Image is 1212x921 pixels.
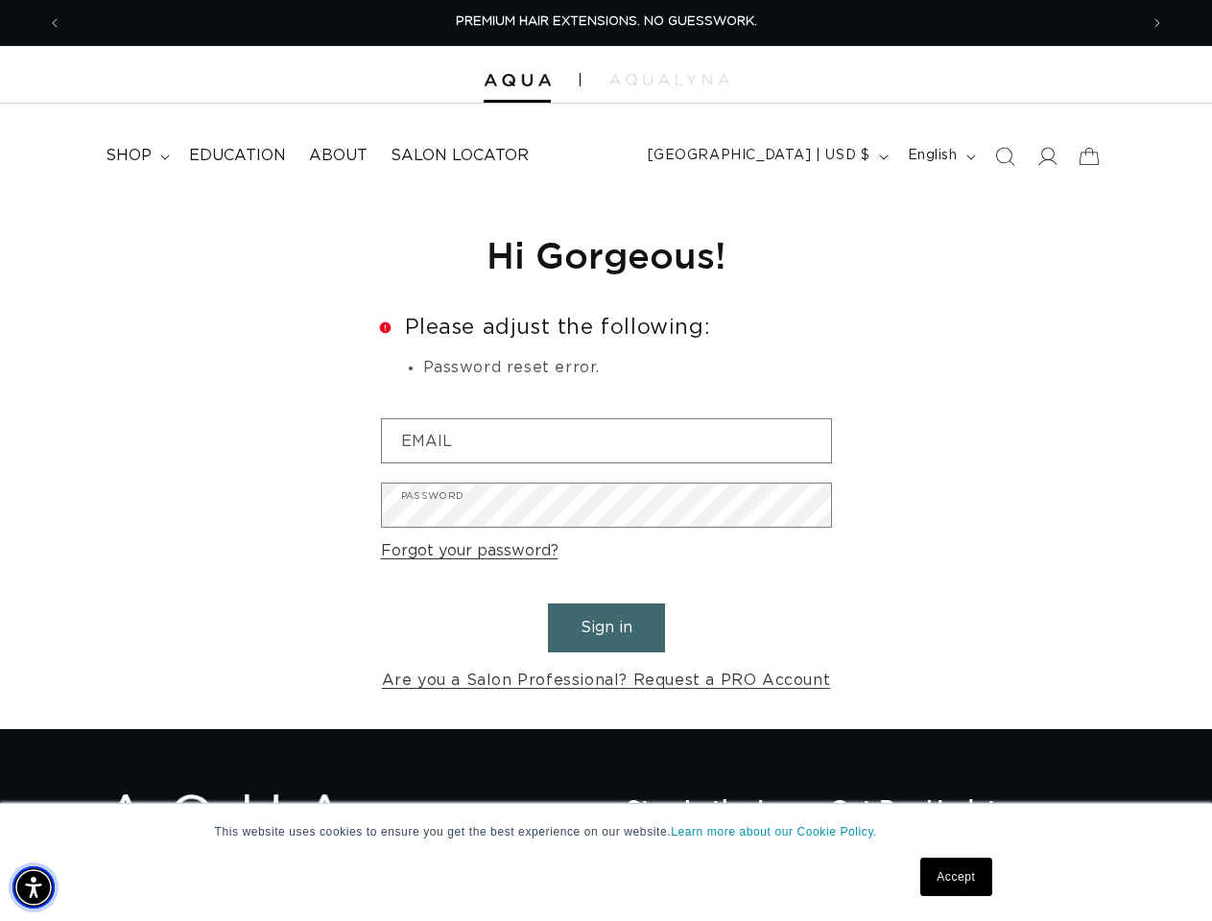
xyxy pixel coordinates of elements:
input: Email [382,419,831,462]
a: Learn more about our Cookie Policy. [671,825,877,838]
button: Previous announcement [34,5,76,41]
h1: Hi Gorgeous! [381,231,832,278]
summary: Search [984,135,1026,177]
img: Aqua Hair Extensions [484,74,551,87]
span: Salon Locator [391,146,529,166]
button: Sign in [548,603,665,652]
span: Education [189,146,286,166]
div: Accessibility Menu [12,866,55,909]
span: English [908,146,958,166]
a: Are you a Salon Professional? Request a PRO Account [382,667,831,695]
p: This website uses cookies to ensure you get the best experience on our website. [215,823,998,840]
span: PREMIUM HAIR EXTENSIONS. NO GUESSWORK. [456,15,757,28]
h2: Stay in the Loop, Get Pro Updates [627,794,1106,821]
iframe: Chat Widget [1116,829,1212,921]
span: [GEOGRAPHIC_DATA] | USD $ [648,146,870,166]
img: aqualyna.com [609,74,729,85]
button: [GEOGRAPHIC_DATA] | USD $ [636,138,896,175]
span: shop [106,146,152,166]
h2: Please adjust the following: [381,317,832,338]
a: Forgot your password? [381,537,558,565]
a: About [297,134,379,177]
li: Password reset error. [423,356,832,381]
button: Next announcement [1136,5,1178,41]
summary: shop [94,134,178,177]
button: English [896,138,984,175]
a: Accept [920,858,991,896]
span: About [309,146,368,166]
a: Education [178,134,297,177]
a: Salon Locator [379,134,540,177]
img: Aqua Hair Extensions [106,794,345,853]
